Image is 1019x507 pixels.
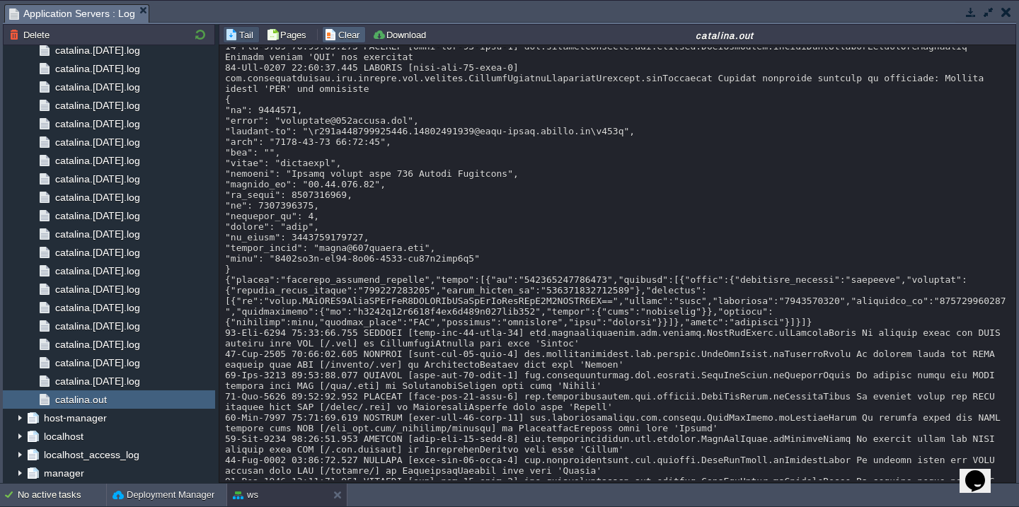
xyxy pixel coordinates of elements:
a: catalina.[DATE].log [52,356,142,369]
a: host-manager [41,412,109,424]
a: catalina.[DATE].log [52,136,142,148]
a: catalina.[DATE].log [52,228,142,240]
a: catalina.[DATE].log [52,44,142,57]
a: catalina.[DATE].log [52,264,142,277]
button: Delete [9,28,54,41]
button: Pages [266,28,311,41]
div: No active tasks [18,484,106,506]
a: catalina.[DATE].log [52,320,142,332]
a: catalina.out [52,393,109,406]
button: Clear [324,28,364,41]
a: catalina.[DATE].log [52,62,142,75]
a: catalina.[DATE].log [52,117,142,130]
button: ws [233,488,258,502]
a: catalina.[DATE].log [52,99,142,112]
a: catalina.[DATE].log [52,338,142,351]
a: catalina.[DATE].log [52,375,142,387]
a: catalina.[DATE].log [52,301,142,314]
a: catalina.[DATE].log [52,283,142,296]
a: catalina.[DATE].log [52,246,142,259]
div: catalina.out [436,29,1014,41]
a: catalina.[DATE].log [52,209,142,222]
a: manager [41,467,86,479]
button: Deployment Manager [113,488,214,502]
a: catalina.[DATE].log [52,191,142,204]
span: Application Servers : Log [9,5,135,23]
a: catalina.[DATE].log [52,173,142,185]
a: catalina.[DATE].log [52,154,142,167]
a: localhost [41,430,86,443]
a: catalina.[DATE].log [52,81,142,93]
a: localhost_access_log [41,448,142,461]
iframe: chat widget [960,450,1005,493]
button: Download [372,28,430,41]
button: Tail [225,28,258,41]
